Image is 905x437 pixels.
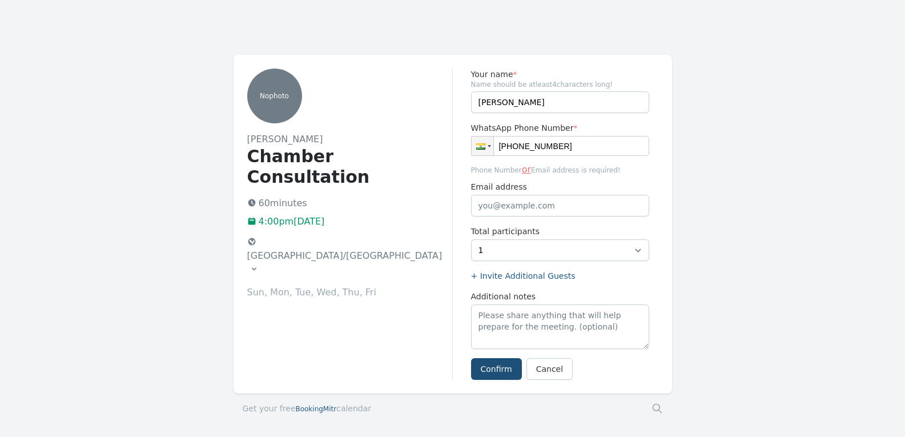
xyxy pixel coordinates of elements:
span: Phone Number Email address is required! [471,163,649,177]
a: Cancel [526,358,573,380]
button: [GEOGRAPHIC_DATA]/[GEOGRAPHIC_DATA] [243,233,448,279]
label: WhatsApp Phone Number [471,122,649,134]
span: Name should be atleast 4 characters long! [471,80,649,89]
a: Get your freeBookingMitrcalendar [243,403,372,414]
h1: Chamber Consultation [247,146,452,187]
span: or [522,164,531,175]
p: 4:00pm[DATE] [247,215,452,228]
p: No photo [247,91,302,101]
label: + Invite Additional Guests [471,270,649,282]
p: 60 minutes [247,197,452,210]
span: BookingMitr [295,405,336,413]
button: Confirm [471,358,522,380]
label: Total participants [471,226,649,237]
label: Your name [471,69,649,80]
h2: [PERSON_NAME] [247,133,452,146]
div: India: + 91 [472,137,493,155]
label: Email address [471,181,649,193]
label: Additional notes [471,291,649,302]
input: Enter name (required) [471,91,649,113]
input: 1 (702) 123-4567 [471,136,649,156]
input: you@example.com [471,195,649,217]
p: Sun, Mon, Tue, Wed, Thu, Fri [247,286,452,299]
